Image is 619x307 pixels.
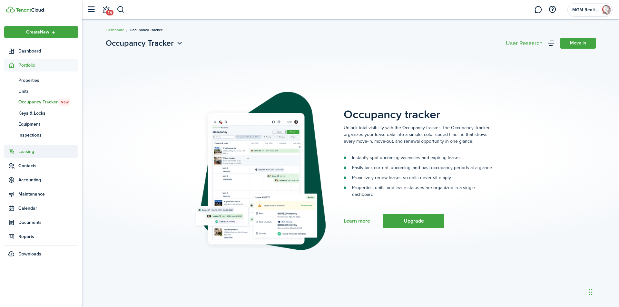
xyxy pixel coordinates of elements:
button: Open menu [4,26,78,38]
span: Maintenance [18,191,78,197]
span: Properties [18,77,78,84]
span: Dashboard [18,48,78,54]
span: Documents [18,219,78,226]
a: Dashboard [4,45,78,57]
span: Contacts [18,162,78,169]
span: Reports [18,233,78,240]
span: Equipment [18,121,78,128]
span: Downloads [18,251,41,257]
button: Search [117,4,125,15]
a: Dashboard [106,27,124,33]
span: MGM Realty Group [572,8,598,12]
div: Drag [589,283,593,302]
img: Subscription stub [194,92,326,251]
a: Reports [4,230,78,243]
span: New [61,99,69,105]
a: Keys & Locks [4,108,78,119]
span: Occupancy Tracker [106,37,174,49]
img: TenantCloud [6,6,15,13]
p: Unlock total visibility with the Occupancy tracker. The Occupancy Tracker organizes your lease da... [344,124,492,145]
button: Open menu [106,37,184,49]
iframe: Chat Widget [587,276,619,307]
li: Easily tack current, upcoming, and past occupancy periods at a glance [344,164,492,171]
a: Occupancy TrackerNew [4,97,78,108]
button: Upgrade [383,214,444,228]
button: Open resource center [547,4,558,15]
button: Occupancy Tracker [106,37,184,49]
li: Properties, units, and lease statuses are organized in a single dashboard [344,184,492,198]
a: Learn more [344,218,370,224]
a: Notifications [100,2,112,18]
div: User Research [506,40,543,46]
span: Leasing [18,148,78,155]
span: 15 [106,10,113,15]
img: MGM Realty Group [601,5,611,15]
li: Instantly spot upcoming vacancies and expiring leases [344,154,492,161]
li: Proactively renew leases so units never sit empty [344,174,492,181]
img: TenantCloud [16,8,44,12]
span: Keys & Locks [18,110,78,117]
span: Accounting [18,177,78,183]
a: Messaging [532,2,544,18]
button: User Research [504,39,544,48]
span: Inspections [18,132,78,139]
span: Occupancy Tracker [130,27,162,33]
a: Equipment [4,119,78,130]
span: Portfolio [18,62,78,69]
a: Properties [4,75,78,86]
span: Calendar [18,205,78,212]
placeholder-page-title: Occupancy tracker [344,92,595,121]
span: Create New [26,30,49,34]
a: Move in [560,38,596,49]
a: Units [4,86,78,97]
a: Inspections [4,130,78,140]
span: Occupancy Tracker [18,99,78,106]
button: Open sidebar [85,4,97,16]
span: Units [18,88,78,95]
